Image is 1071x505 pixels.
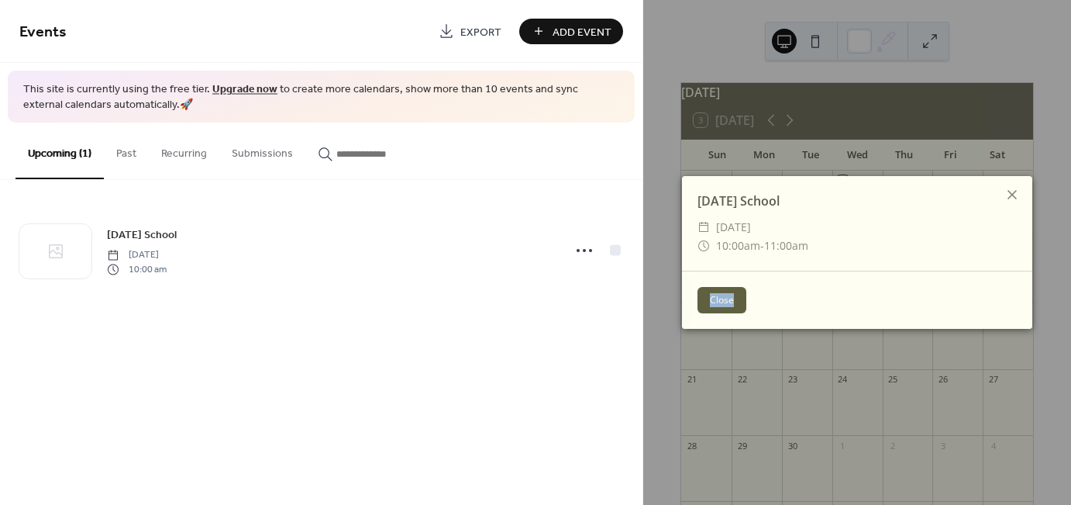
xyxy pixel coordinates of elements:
div: [DATE] School [682,192,1032,210]
button: Close [697,287,746,313]
div: ​ [697,237,710,255]
a: Upgrade now [212,79,277,100]
span: 10:00am [716,238,760,253]
div: ​ [697,218,710,237]
button: Past [104,123,149,178]
span: [DATE] [716,218,751,237]
button: Add Event [519,19,623,44]
button: Upcoming (1) [15,123,104,179]
span: Events [19,17,67,47]
a: Export [427,19,513,44]
span: 10:00 am [107,262,167,276]
span: Export [460,24,501,40]
span: 11:00am [764,238,808,253]
a: [DATE] School [107,226,177,244]
button: Recurring [149,123,219,178]
span: Add Event [553,24,611,40]
span: [DATE] School [107,227,177,244]
button: Submissions [219,123,305,178]
span: [DATE] [107,248,167,262]
span: This site is currently using the free tier. to create more calendars, show more than 10 events an... [23,82,619,112]
span: - [760,238,764,253]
